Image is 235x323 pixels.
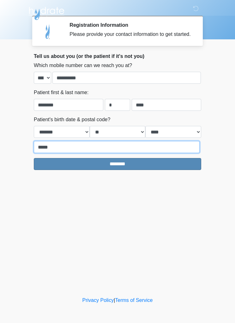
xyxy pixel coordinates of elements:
a: Privacy Policy [82,297,114,303]
img: Hydrate IV Bar - Scottsdale Logo [27,5,65,20]
div: Please provide your contact information to get started. [69,31,192,38]
a: | [114,297,115,303]
a: Terms of Service [115,297,153,303]
label: Patient first & last name: [34,89,88,96]
img: Agent Avatar [39,22,57,41]
h2: Tell us about you (or the patient if it's not you) [34,53,201,59]
label: Which mobile number can we reach you at? [34,62,132,69]
label: Patient's birth date & postal code? [34,116,110,123]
